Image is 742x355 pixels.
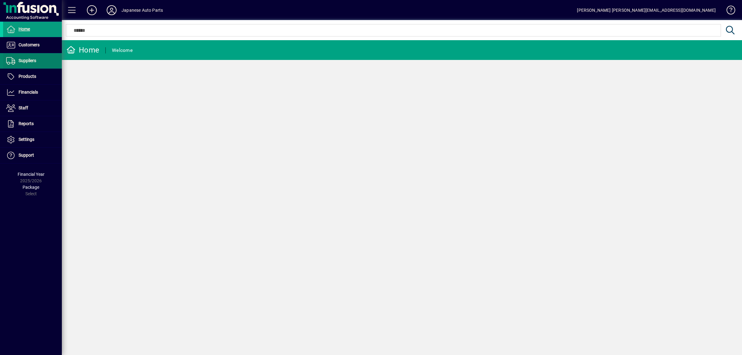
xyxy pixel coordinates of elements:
[722,1,734,21] a: Knowledge Base
[19,137,34,142] span: Settings
[19,27,30,32] span: Home
[82,5,102,16] button: Add
[19,121,34,126] span: Reports
[19,153,34,158] span: Support
[66,45,99,55] div: Home
[3,132,62,147] a: Settings
[19,42,40,47] span: Customers
[3,148,62,163] a: Support
[19,90,38,95] span: Financials
[3,69,62,84] a: Products
[3,37,62,53] a: Customers
[3,100,62,116] a: Staff
[3,53,62,69] a: Suppliers
[19,58,36,63] span: Suppliers
[577,5,716,15] div: [PERSON_NAME] [PERSON_NAME][EMAIL_ADDRESS][DOMAIN_NAME]
[112,45,133,55] div: Welcome
[102,5,122,16] button: Profile
[18,172,45,177] span: Financial Year
[3,85,62,100] a: Financials
[19,74,36,79] span: Products
[23,185,39,190] span: Package
[19,105,28,110] span: Staff
[3,116,62,132] a: Reports
[122,5,163,15] div: Japanese Auto Parts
